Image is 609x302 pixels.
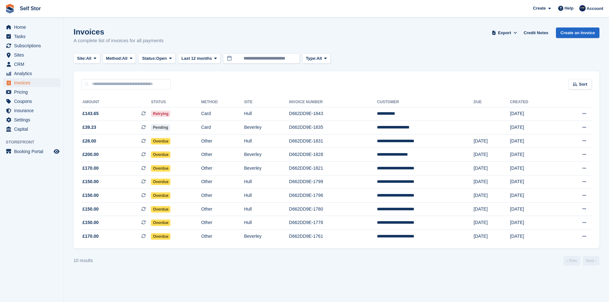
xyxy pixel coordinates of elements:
span: £200.00 [82,151,99,158]
span: £150.00 [82,219,99,226]
span: Sites [14,50,52,59]
span: Type: [306,55,317,62]
th: Created [510,97,557,107]
span: Capital [14,125,52,134]
a: menu [3,97,60,106]
button: Last 12 months [178,53,221,64]
td: [DATE] [510,175,557,189]
td: Other [201,216,244,230]
a: menu [3,60,60,69]
span: Tasks [14,32,52,41]
a: menu [3,78,60,87]
td: Hull [244,189,289,203]
span: £150.00 [82,192,99,199]
td: [DATE] [510,230,557,243]
td: Other [201,162,244,175]
span: Subscriptions [14,41,52,50]
span: Method: [106,55,122,62]
span: Home [14,23,52,32]
span: Last 12 months [182,55,212,62]
td: Other [201,189,244,203]
img: Chris Rice [579,5,586,12]
td: Beverley [244,162,289,175]
td: [DATE] [473,148,510,162]
td: [DATE] [510,162,557,175]
td: D662DD9E-1835 [289,121,377,135]
td: [DATE] [510,216,557,230]
span: Invoices [14,78,52,87]
td: D662DD9E-1778 [289,216,377,230]
td: [DATE] [473,216,510,230]
td: D662DD9E-1780 [289,202,377,216]
span: Overdue [151,179,170,185]
td: Other [201,134,244,148]
span: Retrying [151,111,170,117]
h1: Invoices [74,27,164,36]
span: Create [533,5,546,12]
span: £39.23 [82,124,96,131]
button: Site: All [74,53,100,64]
a: menu [3,32,60,41]
th: Invoice Number [289,97,377,107]
td: D662DD9E-1828 [289,148,377,162]
span: Export [498,30,511,36]
td: [DATE] [510,134,557,148]
th: Amount [81,97,151,107]
span: Coupons [14,97,52,106]
td: Beverley [244,121,289,135]
span: Overdue [151,220,170,226]
td: Hull [244,202,289,216]
td: Card [201,121,244,135]
span: Account [587,5,603,12]
td: Other [201,148,244,162]
td: D662DD9E-1799 [289,175,377,189]
span: Booking Portal [14,147,52,156]
nav: Page [562,256,601,266]
span: Overdue [151,206,170,213]
button: Status: Open [138,53,175,64]
td: [DATE] [510,202,557,216]
a: menu [3,41,60,50]
span: Open [156,55,167,62]
span: Pricing [14,88,52,97]
span: Insurance [14,106,52,115]
th: Method [201,97,244,107]
span: All [316,55,322,62]
td: Other [201,175,244,189]
td: Beverley [244,230,289,243]
span: Settings [14,115,52,124]
span: £170.00 [82,165,99,172]
td: D662DD9E-1821 [289,162,377,175]
td: [DATE] [473,202,510,216]
span: Pending [151,124,170,131]
th: Status [151,97,201,107]
td: D662DD9E-1796 [289,189,377,203]
td: Beverley [244,148,289,162]
td: D662DD9E-1843 [289,107,377,121]
td: Other [201,202,244,216]
button: Method: All [103,53,136,64]
td: [DATE] [473,230,510,243]
span: Overdue [151,165,170,172]
span: Overdue [151,192,170,199]
a: menu [3,88,60,97]
span: £28.00 [82,138,96,144]
span: £150.00 [82,178,99,185]
span: £170.00 [82,233,99,240]
td: Hull [244,216,289,230]
td: [DATE] [510,148,557,162]
td: [DATE] [510,107,557,121]
span: Help [565,5,574,12]
a: Self Stor [17,3,43,14]
span: £150.00 [82,206,99,213]
td: Hull [244,107,289,121]
span: Overdue [151,151,170,158]
td: Other [201,230,244,243]
p: A complete list of invoices for all payments [74,37,164,44]
div: 10 results [74,257,93,264]
td: [DATE] [510,189,557,203]
span: CRM [14,60,52,69]
span: Overdue [151,138,170,144]
span: Sort [579,81,587,88]
a: Previous [564,256,580,266]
